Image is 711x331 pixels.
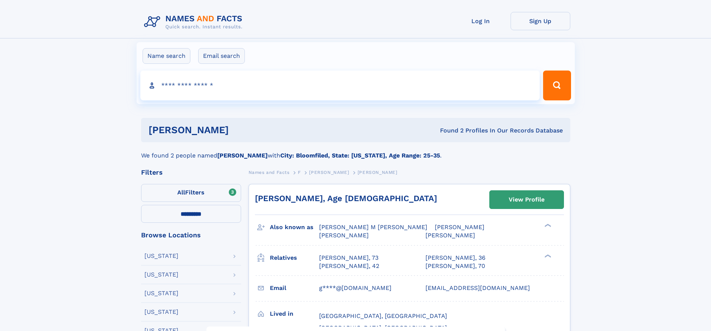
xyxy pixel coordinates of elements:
[217,152,268,159] b: [PERSON_NAME]
[141,232,241,238] div: Browse Locations
[319,262,379,270] a: [PERSON_NAME], 42
[140,71,540,100] input: search input
[543,253,552,258] div: ❯
[435,224,484,231] span: [PERSON_NAME]
[144,272,178,278] div: [US_STATE]
[143,48,190,64] label: Name search
[198,48,245,64] label: Email search
[425,254,486,262] a: [PERSON_NAME], 36
[270,252,319,264] h3: Relatives
[144,290,178,296] div: [US_STATE]
[490,191,564,209] a: View Profile
[144,309,178,315] div: [US_STATE]
[144,253,178,259] div: [US_STATE]
[298,170,301,175] span: F
[319,232,369,239] span: [PERSON_NAME]
[543,71,571,100] button: Search Button
[149,125,334,135] h1: [PERSON_NAME]
[249,168,290,177] a: Names and Facts
[270,282,319,294] h3: Email
[511,12,570,30] a: Sign Up
[425,232,475,239] span: [PERSON_NAME]
[425,284,530,291] span: [EMAIL_ADDRESS][DOMAIN_NAME]
[509,191,545,208] div: View Profile
[177,189,185,196] span: All
[141,169,241,176] div: Filters
[319,254,378,262] a: [PERSON_NAME], 73
[309,168,349,177] a: [PERSON_NAME]
[425,262,485,270] a: [PERSON_NAME], 70
[255,194,437,203] a: [PERSON_NAME], Age [DEMOGRAPHIC_DATA]
[319,312,447,319] span: [GEOGRAPHIC_DATA], [GEOGRAPHIC_DATA]
[141,184,241,202] label: Filters
[298,168,301,177] a: F
[319,224,427,231] span: [PERSON_NAME] M [PERSON_NAME]
[270,221,319,234] h3: Also known as
[141,142,570,160] div: We found 2 people named with .
[358,170,397,175] span: [PERSON_NAME]
[451,12,511,30] a: Log In
[270,307,319,320] h3: Lived in
[334,127,563,135] div: Found 2 Profiles In Our Records Database
[309,170,349,175] span: [PERSON_NAME]
[543,223,552,228] div: ❯
[280,152,440,159] b: City: Bloomfiled, State: [US_STATE], Age Range: 25-35
[141,12,249,32] img: Logo Names and Facts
